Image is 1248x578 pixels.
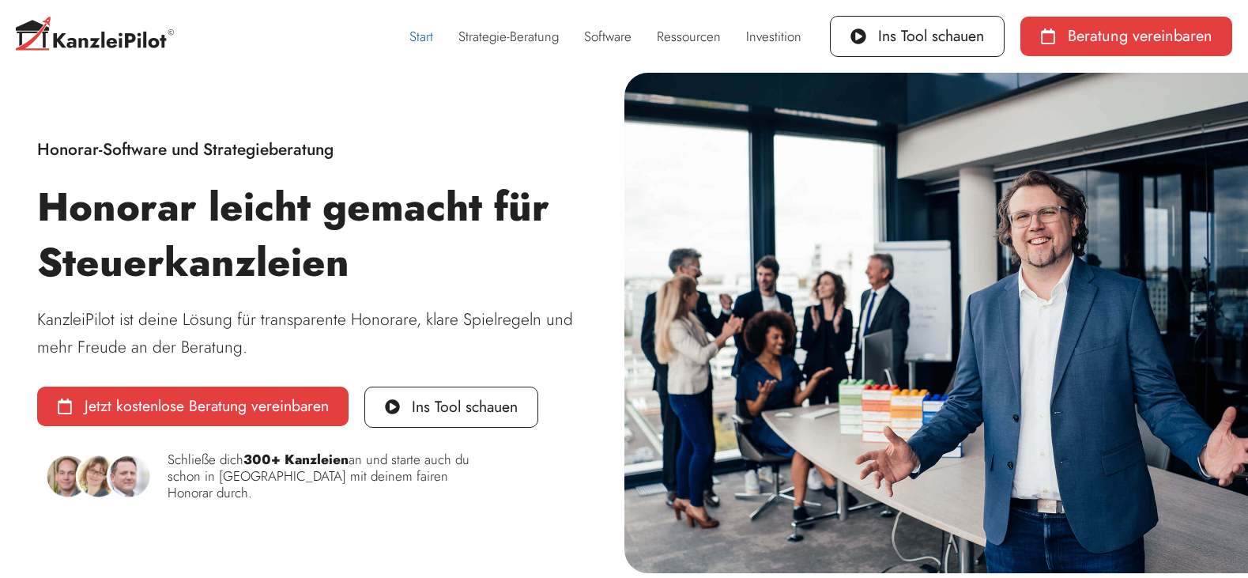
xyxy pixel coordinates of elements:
a: Start [397,18,446,55]
a: Investition [733,18,814,55]
nav: Menü [397,18,814,55]
span: Ins Tool schauen [412,399,518,415]
a: Strategie-Beratung [446,18,571,55]
a: Jetzt kostenlose Beratung vereinbaren [37,387,349,426]
b: Kanzleien [285,450,349,469]
b: 300+ [243,450,281,469]
img: Kanzleipilot-Logo-C [16,17,174,55]
p: Schließe dich an und starte auch du schon in [GEOGRAPHIC_DATA] mit deinem fairen Honorar durch. [168,451,484,501]
span: Honorar-Software und Strategieberatung [37,138,334,161]
h1: Honorar leicht gemacht für Steuerkanzleien [37,179,586,290]
a: Ins Tool schauen [364,387,539,428]
p: KanzleiPilot ist deine Lösung für transparente Honorare, klare Spielregeln und mehr Freude an der... [37,306,586,361]
a: Beratung vereinbaren [1020,17,1232,56]
span: Jetzt kostenlose Beratung vereinbaren [85,399,329,414]
span: Ins Tool schauen [878,28,984,44]
a: Ressourcen [644,18,733,55]
a: Ins Tool schauen [830,16,1005,57]
span: Beratung vereinbaren [1068,28,1212,44]
a: Software [571,18,644,55]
